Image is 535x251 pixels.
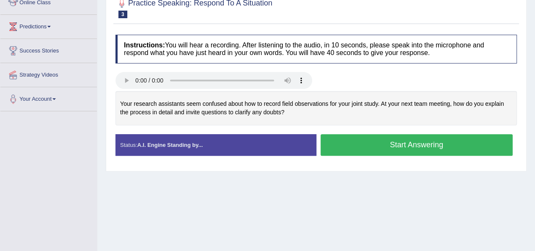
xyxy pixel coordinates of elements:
[118,11,127,18] span: 3
[115,134,316,156] div: Status:
[137,142,203,148] strong: A.I. Engine Standing by...
[321,134,513,156] button: Start Answering
[0,63,97,84] a: Strategy Videos
[115,35,517,63] h4: You will hear a recording. After listening to the audio, in 10 seconds, please speak into the mic...
[0,15,97,36] a: Predictions
[0,87,97,108] a: Your Account
[124,41,165,49] b: Instructions:
[0,39,97,60] a: Success Stories
[115,91,517,125] div: Your research assistants seem confused about how to record field observations for your joint stud...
